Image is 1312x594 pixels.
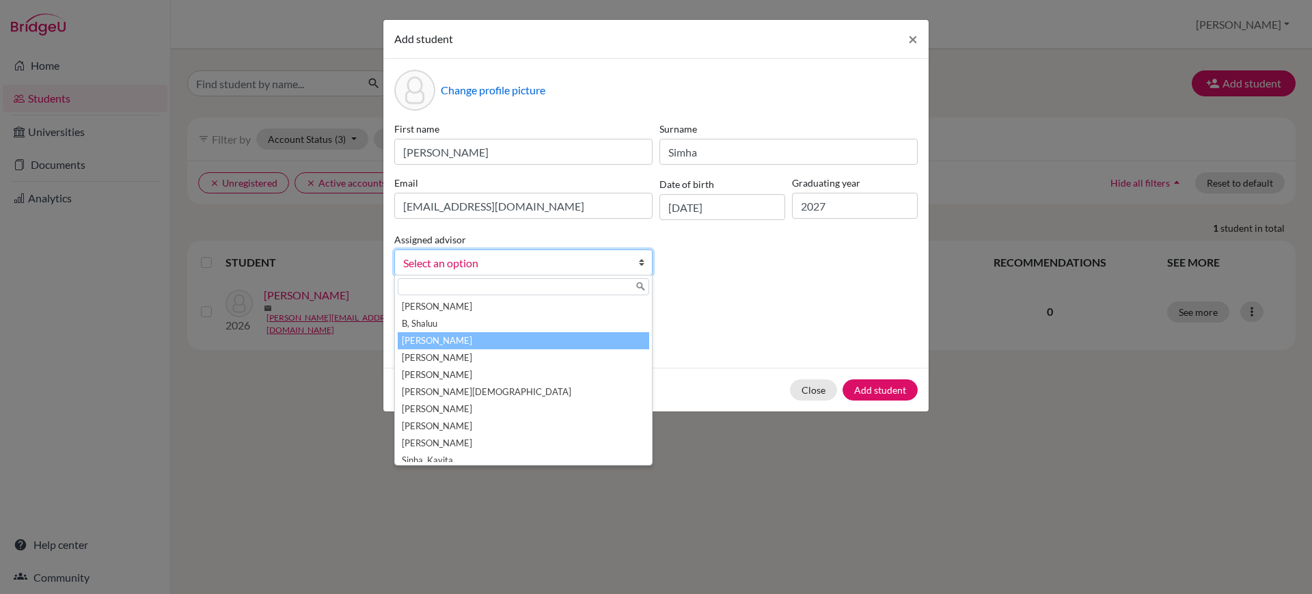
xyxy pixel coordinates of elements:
[659,122,918,136] label: Surname
[659,177,714,191] label: Date of birth
[398,383,649,401] li: [PERSON_NAME][DEMOGRAPHIC_DATA]
[394,176,653,190] label: Email
[394,297,918,314] p: Parents
[403,254,626,272] span: Select an option
[394,122,653,136] label: First name
[398,349,649,366] li: [PERSON_NAME]
[790,379,837,401] button: Close
[394,232,466,247] label: Assigned advisor
[394,32,453,45] span: Add student
[908,29,918,49] span: ×
[792,176,918,190] label: Graduating year
[398,298,649,315] li: [PERSON_NAME]
[843,379,918,401] button: Add student
[398,452,649,469] li: Sinha, Kavita
[398,401,649,418] li: [PERSON_NAME]
[398,435,649,452] li: [PERSON_NAME]
[897,20,929,58] button: Close
[398,366,649,383] li: [PERSON_NAME]
[398,332,649,349] li: [PERSON_NAME]
[394,70,435,111] div: Profile picture
[398,315,649,332] li: B, Shaluu
[659,194,785,220] input: dd/mm/yyyy
[398,418,649,435] li: [PERSON_NAME]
